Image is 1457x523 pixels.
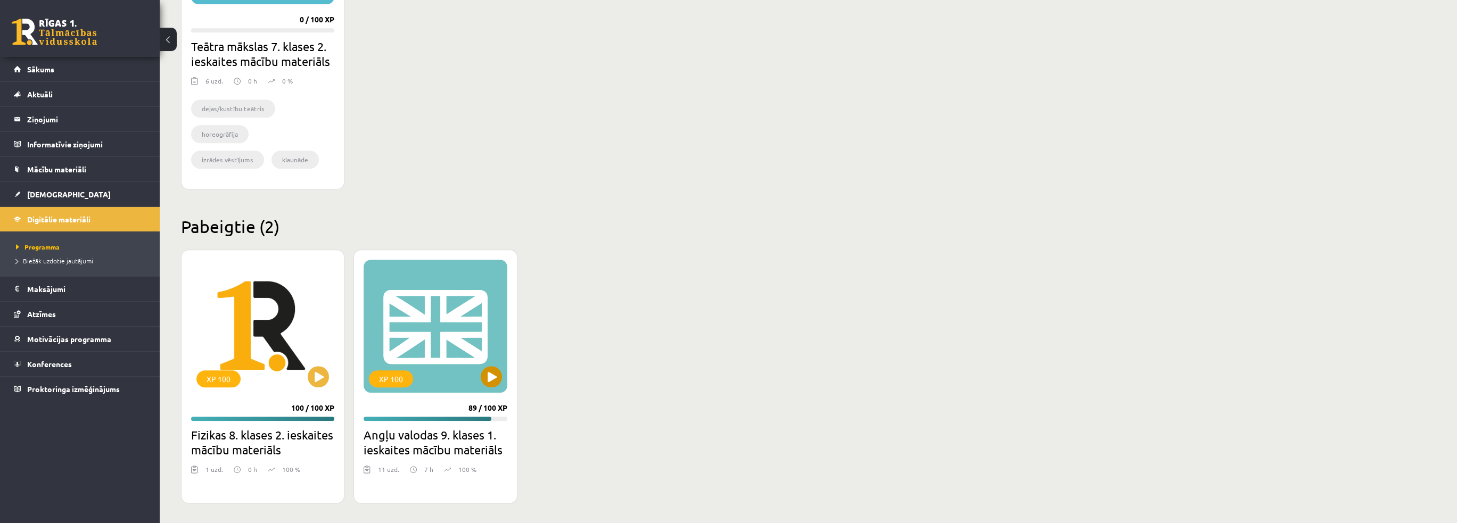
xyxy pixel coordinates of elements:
li: klaunāde [271,151,319,169]
p: 7 h [424,464,433,474]
legend: Ziņojumi [27,107,146,131]
p: 0 h [248,464,257,474]
h2: Fizikas 8. klases 2. ieskaites mācību materiāls [191,427,334,457]
a: Biežāk uzdotie jautājumi [16,256,149,265]
legend: Maksājumi [27,277,146,301]
a: Informatīvie ziņojumi [14,132,146,156]
h2: Angļu valodas 9. klases 1. ieskaites mācību materiāls [364,427,507,457]
a: [DEMOGRAPHIC_DATA] [14,182,146,206]
a: Atzīmes [14,302,146,326]
span: Mācību materiāli [27,164,86,174]
span: Biežāk uzdotie jautājumi [16,256,93,265]
a: Mācību materiāli [14,157,146,181]
h2: Teātra mākslas 7. klases 2. ieskaites mācību materiāls [191,39,334,69]
a: Programma [16,242,149,252]
p: 0 % [282,76,293,86]
span: Programma [16,243,60,251]
a: Motivācijas programma [14,327,146,351]
li: horeogrāfija [191,125,249,143]
span: Aktuāli [27,89,53,99]
li: izrādes vēstījums [191,151,264,169]
div: 6 uzd. [205,76,223,92]
a: Rīgas 1. Tālmācības vidusskola [12,19,97,45]
span: Konferences [27,359,72,369]
a: Maksājumi [14,277,146,301]
div: XP 100 [369,370,413,387]
a: Digitālie materiāli [14,207,146,231]
legend: Informatīvie ziņojumi [27,132,146,156]
a: Proktoringa izmēģinājums [14,377,146,401]
p: 0 h [248,76,257,86]
h2: Pabeigtie (2) [181,216,862,237]
span: Motivācijas programma [27,334,111,344]
li: dejas/kustību teātris [191,99,275,118]
div: 1 uzd. [205,464,223,480]
span: Sākums [27,64,54,74]
span: Atzīmes [27,309,56,319]
p: 100 % [282,464,300,474]
p: 100 % [458,464,476,474]
a: Konferences [14,352,146,376]
a: Ziņojumi [14,107,146,131]
a: Sākums [14,57,146,81]
span: [DEMOGRAPHIC_DATA] [27,189,111,199]
span: Proktoringa izmēģinājums [27,384,120,394]
span: Digitālie materiāli [27,214,90,224]
a: Aktuāli [14,82,146,106]
div: 11 uzd. [378,464,399,480]
div: XP 100 [196,370,241,387]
